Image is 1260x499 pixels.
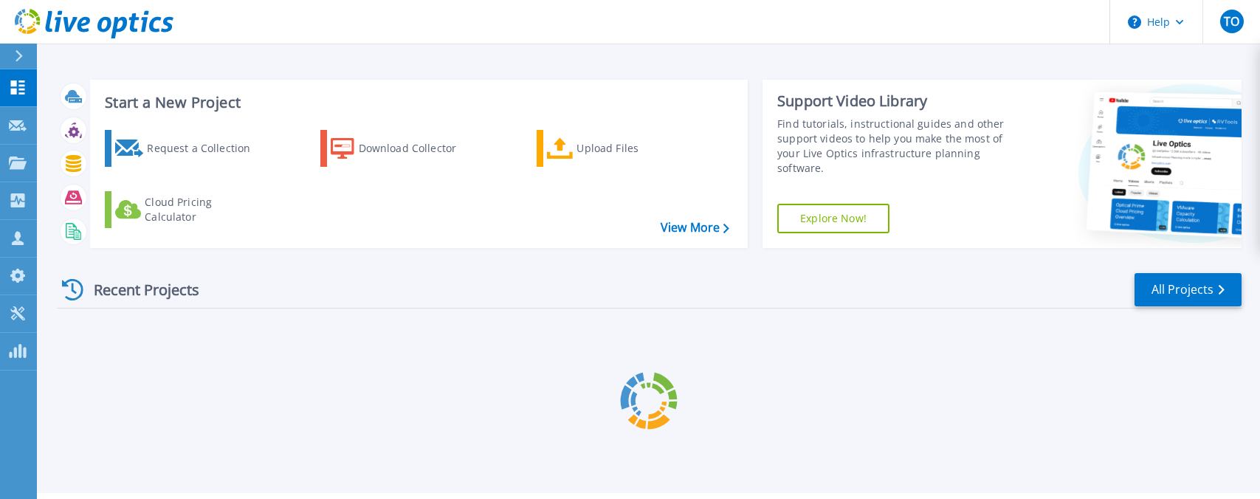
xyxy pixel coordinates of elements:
a: All Projects [1135,273,1242,306]
a: Download Collector [320,130,485,167]
div: Find tutorials, instructional guides and other support videos to help you make the most of your L... [777,117,1019,176]
a: Upload Files [537,130,701,167]
div: Support Video Library [777,92,1019,111]
div: Cloud Pricing Calculator [145,195,263,224]
div: Download Collector [359,134,477,163]
a: Cloud Pricing Calculator [105,191,269,228]
h3: Start a New Project [105,94,729,111]
a: Explore Now! [777,204,889,233]
a: Request a Collection [105,130,269,167]
div: Upload Files [576,134,695,163]
span: TO [1224,16,1239,27]
a: View More [661,221,729,235]
div: Request a Collection [147,134,265,163]
div: Recent Projects [57,272,219,308]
